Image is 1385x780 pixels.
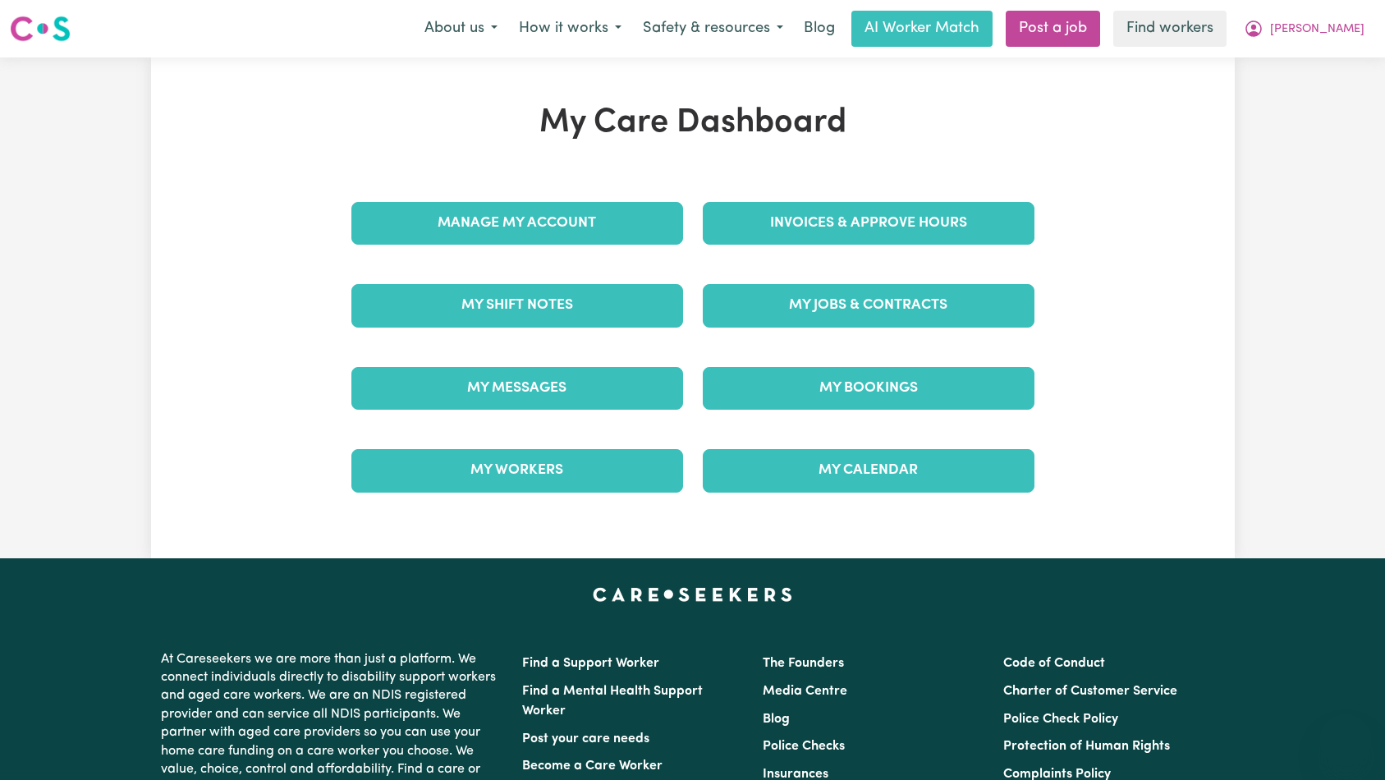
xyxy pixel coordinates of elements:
[703,202,1034,245] a: Invoices & Approve Hours
[10,14,71,44] img: Careseekers logo
[1270,21,1364,39] span: [PERSON_NAME]
[632,11,794,46] button: Safety & resources
[763,740,845,753] a: Police Checks
[351,284,683,327] a: My Shift Notes
[703,284,1034,327] a: My Jobs & Contracts
[10,10,71,48] a: Careseekers logo
[703,367,1034,410] a: My Bookings
[1003,740,1170,753] a: Protection of Human Rights
[794,11,845,47] a: Blog
[342,103,1044,143] h1: My Care Dashboard
[508,11,632,46] button: How it works
[1319,714,1372,767] iframe: Button to launch messaging window
[763,657,844,670] a: The Founders
[522,657,659,670] a: Find a Support Worker
[1003,685,1177,698] a: Charter of Customer Service
[763,713,790,726] a: Blog
[703,449,1034,492] a: My Calendar
[851,11,993,47] a: AI Worker Match
[351,202,683,245] a: Manage My Account
[1006,11,1100,47] a: Post a job
[593,588,792,601] a: Careseekers home page
[1233,11,1375,46] button: My Account
[522,759,663,773] a: Become a Care Worker
[522,732,649,746] a: Post your care needs
[522,685,703,718] a: Find a Mental Health Support Worker
[763,685,847,698] a: Media Centre
[1003,713,1118,726] a: Police Check Policy
[351,449,683,492] a: My Workers
[1113,11,1227,47] a: Find workers
[1003,657,1105,670] a: Code of Conduct
[414,11,508,46] button: About us
[351,367,683,410] a: My Messages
